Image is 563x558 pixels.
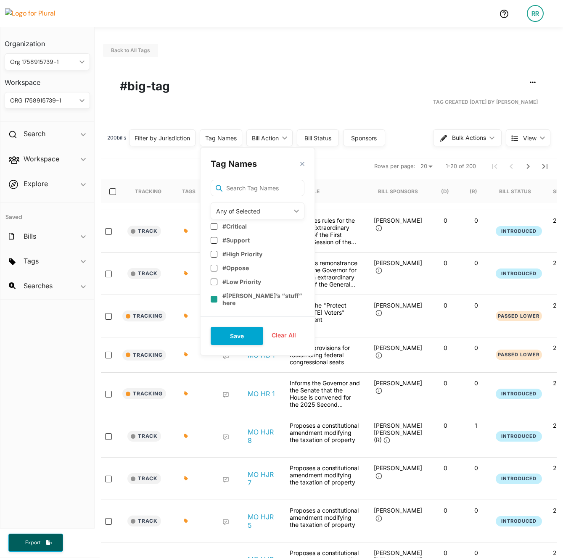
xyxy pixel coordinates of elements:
span: Bulk Actions [452,135,486,141]
span: 1-20 of 200 [446,162,476,171]
button: Introduced [496,516,542,526]
label: #Critical [222,223,247,230]
button: Bulk Actions [433,129,502,146]
p: 0 [464,217,488,224]
p: 0 [464,507,488,514]
div: Proposes a constitutional amendment modifying the taxation of property [283,464,367,493]
div: Bill Sponsors [378,188,418,195]
span: Rows per page: [374,162,415,171]
p: 0 [433,302,457,309]
h2: Searches [24,281,53,290]
div: Proposes a constitutional amendment modifying the taxation of property [283,507,367,535]
button: Introduced [496,389,542,399]
button: Previous Page [503,158,520,175]
input: select-all-rows [109,188,116,195]
button: Tracking [122,350,166,361]
input: select-row-state-mo-2025s2-hjr7 [105,476,112,482]
p: 0 [433,464,457,471]
span: [PERSON_NAME] [374,302,422,309]
label: #High Priority [222,250,262,258]
div: (R) [470,179,485,203]
p: 0 [464,302,488,309]
a: RR [520,2,550,25]
div: Bill Action [252,134,279,142]
div: Add Position Statement [222,434,229,441]
span: Export [19,539,46,546]
input: select-row-state-mo-2025s2-hjr5 [105,518,112,525]
span: [PERSON_NAME] [374,217,422,224]
div: (D) [441,188,449,195]
h2: Workspace [24,154,59,163]
span: [PERSON_NAME] [374,507,422,514]
span: [PERSON_NAME] [374,379,422,387]
p: 0 [464,549,488,556]
button: Track [127,516,161,526]
button: Introduced [496,226,542,237]
span: Tag Created [DATE] by [PERSON_NAME] [433,98,538,106]
button: Introduced [496,268,542,279]
h3: Organization [5,32,90,50]
h2: Bills [24,232,36,241]
div: Tag Names [211,158,257,170]
button: Last Page [537,158,553,175]
div: Proposes a constitutional amendment modifying the taxation of property [283,422,367,450]
span: [PERSON_NAME] [PERSON_NAME] (R) [374,422,422,443]
div: Bill Sponsors [378,179,418,203]
p: 0 [433,217,457,224]
h4: Saved [0,203,94,223]
label: #Oppose [222,264,249,271]
p: 1 [464,422,488,429]
div: Tag Names [205,134,237,142]
div: Add Position Statement [222,353,229,360]
div: Creates provisions for redistricting federal congressional seats [283,344,367,366]
p: 0 [464,344,488,351]
button: Next Page [520,158,537,175]
div: Tracking [135,179,161,203]
p: 0 [433,344,457,351]
button: Passed Lower [496,350,542,360]
div: Establishes rules for the Second Extraordinary Session of the First Regular Session of the 103rd ... [283,217,367,245]
div: Bill Status [499,188,531,195]
button: Passed Lower [496,311,542,321]
button: Save [211,327,263,345]
span: 200 bill s [107,134,126,141]
label: #Low Priority [222,278,261,285]
div: (D) [441,179,457,203]
div: Add tags [184,313,188,318]
img: Logo for Plural [5,8,64,18]
div: Add Position Statement [222,476,229,483]
div: (R) [470,188,477,195]
p: 0 [464,464,488,471]
button: First Page [486,158,503,175]
label: #Support [222,237,250,244]
div: Filter by Jurisdiction [135,134,190,142]
button: Track [127,431,161,442]
h1: #big-tag [120,77,538,95]
div: Any of Selected [216,207,291,216]
div: Informs the Governor and the Senate that the House is convened for the 2025 Second Extraordinary ... [283,379,367,408]
div: Add tags [184,434,188,439]
div: Tracking [135,188,161,195]
button: Export [8,534,63,552]
input: select-row-state-mo-2025s2-sr2 [105,228,112,235]
div: Bill Status [302,134,333,142]
button: Back to All Tags [103,44,158,57]
div: Bill Status [499,179,539,203]
span: [PERSON_NAME] [374,464,422,471]
h3: Workspace [5,70,90,89]
div: Add tags [184,391,188,396]
div: ORG 1758915739-1 [10,96,76,105]
span: [PERSON_NAME] [374,344,422,351]
label: #[PERSON_NAME]’s “stuff” here [222,292,304,306]
input: select-row-state-mo-2025s2-hb1 [105,352,112,358]
input: select-row-state-mo-2025s2-hjr8 [105,433,112,440]
a: MO HR 1 [248,390,275,398]
input: select-row-state-mo-2025s2-hr1 [105,391,112,397]
span: Back to All Tags [111,47,150,53]
button: Track [127,268,161,279]
span: View [523,134,537,142]
span: [PERSON_NAME] [374,259,422,266]
a: MO HJR 8 [248,428,276,445]
div: Expresses remonstrance against the Governor for calling an extraordinary session of the General A... [283,259,367,288]
p: 0 [464,379,488,387]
